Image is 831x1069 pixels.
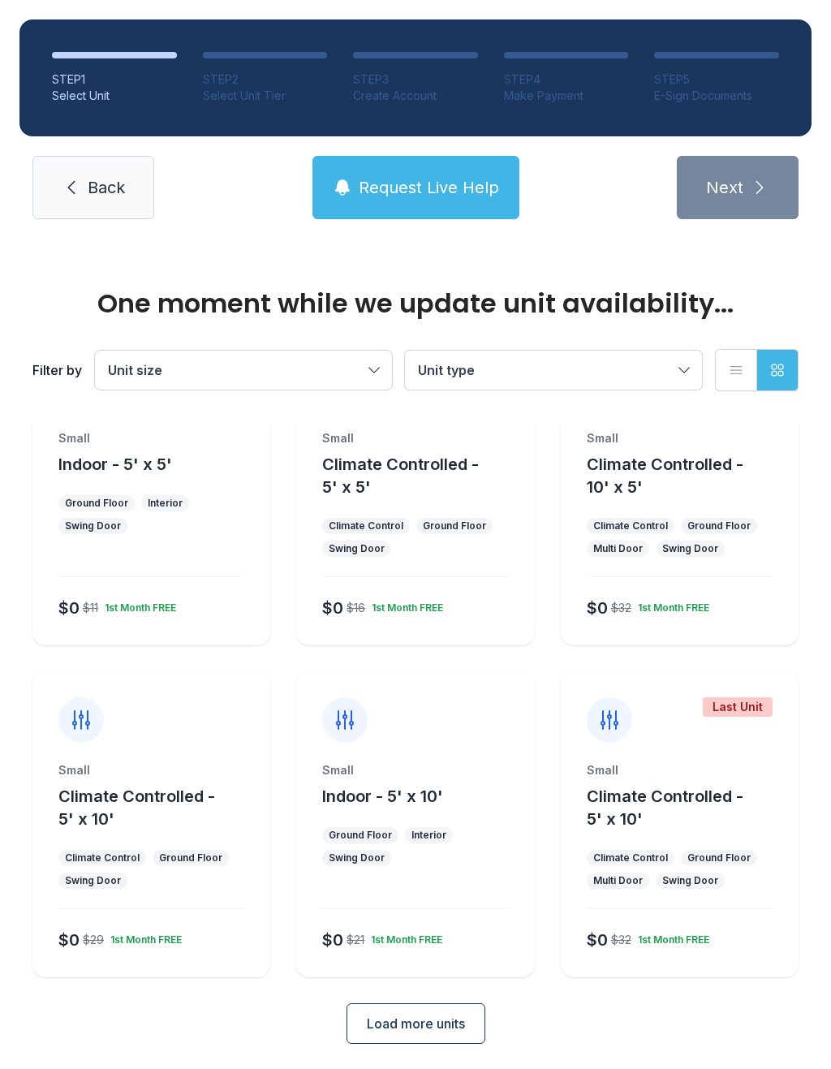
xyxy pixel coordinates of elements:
div: One moment while we update unit availability... [32,291,799,317]
div: Ground Floor [159,851,222,864]
div: $0 [58,597,80,619]
div: Small [587,762,773,778]
div: Multi Door [593,542,643,555]
div: 1st Month FREE [365,595,443,614]
div: Ground Floor [687,851,751,864]
div: 1st Month FREE [364,927,442,946]
div: $21 [347,932,364,948]
div: $0 [587,929,608,951]
div: Ground Floor [65,497,128,510]
div: E-Sign Documents [654,88,779,104]
div: $32 [611,932,631,948]
div: Swing Door [329,542,385,555]
div: Climate Control [329,519,403,532]
div: Swing Door [662,542,718,555]
div: Ground Floor [687,519,751,532]
div: STEP 1 [52,71,177,88]
button: Climate Controlled - 5' x 5' [322,453,527,498]
button: Indoor - 5' x 5' [58,453,172,476]
span: Unit size [108,362,162,378]
span: Request Live Help [359,176,499,199]
span: Unit type [418,362,475,378]
div: $11 [83,600,98,616]
button: Climate Controlled - 10' x 5' [587,453,792,498]
div: 1st Month FREE [98,595,176,614]
div: Select Unit Tier [203,88,328,104]
div: Climate Control [593,519,668,532]
div: $16 [347,600,365,616]
span: Indoor - 5' x 10' [322,787,443,806]
div: Small [322,430,508,446]
div: $0 [322,929,343,951]
span: Climate Controlled - 5' x 10' [587,787,743,829]
div: 1st Month FREE [631,595,709,614]
div: Ground Floor [329,829,392,842]
button: Indoor - 5' x 10' [322,785,443,808]
div: Small [322,762,508,778]
span: Next [706,176,743,199]
div: Small [58,762,244,778]
div: Small [587,430,773,446]
div: Make Payment [504,88,629,104]
div: Swing Door [65,519,121,532]
span: Climate Controlled - 5' x 10' [58,787,215,829]
div: $29 [83,932,104,948]
div: Last Unit [703,697,773,717]
div: Swing Door [662,874,718,887]
div: Multi Door [593,874,643,887]
div: Filter by [32,360,82,380]
div: STEP 2 [203,71,328,88]
button: Climate Controlled - 5' x 10' [587,785,792,830]
div: $0 [58,929,80,951]
div: $32 [611,600,631,616]
span: Climate Controlled - 10' x 5' [587,455,743,497]
div: STEP 3 [353,71,478,88]
div: Swing Door [329,851,385,864]
div: 1st Month FREE [104,927,182,946]
div: Create Account [353,88,478,104]
button: Unit type [405,351,702,390]
button: Unit size [95,351,392,390]
span: Climate Controlled - 5' x 5' [322,455,479,497]
div: $0 [587,597,608,619]
span: Indoor - 5' x 5' [58,455,172,474]
div: Ground Floor [423,519,486,532]
span: Back [88,176,125,199]
div: Climate Control [593,851,668,864]
div: Climate Control [65,851,140,864]
div: Swing Door [65,874,121,887]
div: STEP 5 [654,71,779,88]
div: Interior [411,829,446,842]
span: Load more units [367,1014,465,1033]
div: Interior [148,497,183,510]
div: Small [58,430,244,446]
div: 1st Month FREE [631,927,709,946]
div: STEP 4 [504,71,629,88]
button: Climate Controlled - 5' x 10' [58,785,264,830]
div: $0 [322,597,343,619]
div: Select Unit [52,88,177,104]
